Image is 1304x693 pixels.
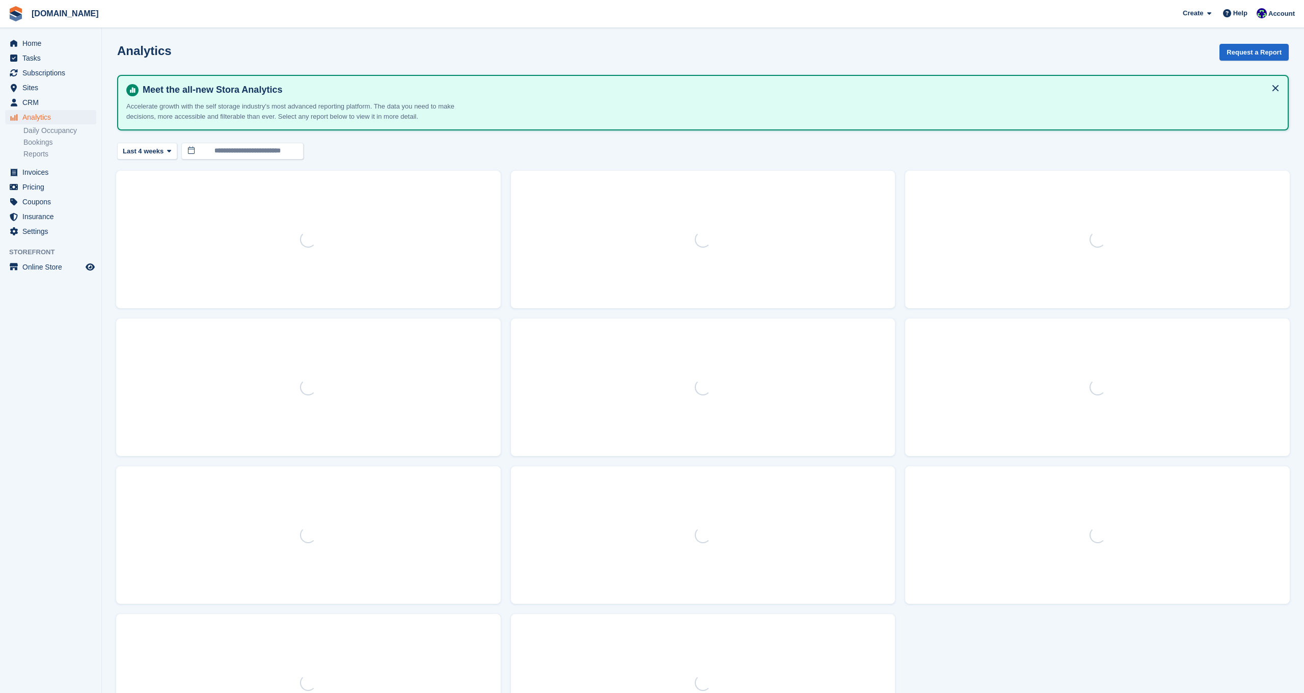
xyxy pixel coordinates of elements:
a: menu [5,110,96,124]
span: Settings [22,224,84,238]
a: menu [5,180,96,194]
a: Reports [23,149,96,159]
a: menu [5,66,96,80]
img: stora-icon-8386f47178a22dfd0bd8f6a31ec36ba5ce8667c1dd55bd0f319d3a0aa187defe.svg [8,6,23,21]
a: menu [5,81,96,95]
span: Pricing [22,180,84,194]
a: menu [5,51,96,65]
span: CRM [22,95,84,110]
a: [DOMAIN_NAME] [28,5,103,22]
a: menu [5,95,96,110]
a: Preview store [84,261,96,273]
span: Create [1183,8,1203,18]
span: Analytics [22,110,84,124]
a: menu [5,195,96,209]
p: Accelerate growth with the self storage industry's most advanced reporting platform. The data you... [126,101,483,121]
span: Coupons [22,195,84,209]
a: menu [5,260,96,274]
span: Last 4 weeks [123,146,164,156]
button: Request a Report [1219,44,1289,61]
span: Home [22,36,84,50]
span: Tasks [22,51,84,65]
span: Subscriptions [22,66,84,80]
a: menu [5,165,96,179]
span: Invoices [22,165,84,179]
a: Daily Occupancy [23,126,96,136]
span: Help [1233,8,1247,18]
a: menu [5,36,96,50]
span: Account [1268,9,1295,19]
a: Bookings [23,138,96,147]
a: menu [5,209,96,224]
span: Online Store [22,260,84,274]
h4: Meet the all-new Stora Analytics [139,84,1280,96]
span: Insurance [22,209,84,224]
span: Storefront [9,247,101,257]
span: Sites [22,81,84,95]
a: menu [5,224,96,238]
img: Mike Gruttadaro [1257,8,1267,18]
h2: Analytics [117,44,172,58]
button: Last 4 weeks [117,143,177,159]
